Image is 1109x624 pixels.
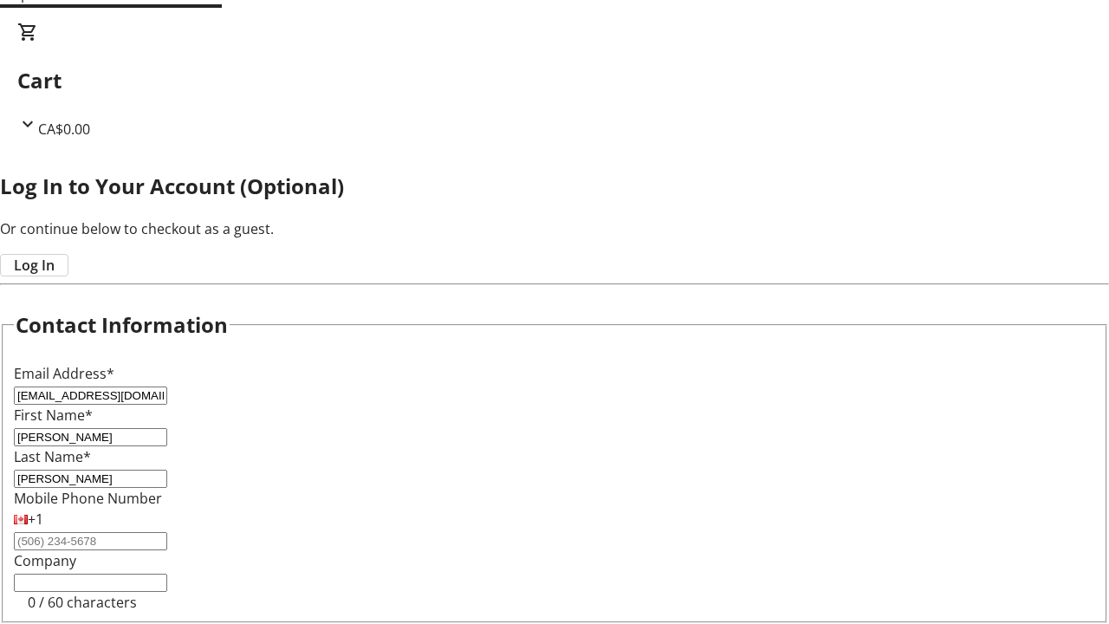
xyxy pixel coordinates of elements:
[14,532,167,550] input: (506) 234-5678
[17,65,1092,96] h2: Cart
[14,364,114,383] label: Email Address*
[14,489,162,508] label: Mobile Phone Number
[14,447,91,466] label: Last Name*
[28,593,137,612] tr-character-limit: 0 / 60 characters
[17,22,1092,140] div: CartCA$0.00
[38,120,90,139] span: CA$0.00
[14,406,93,425] label: First Name*
[14,255,55,276] span: Log In
[16,309,228,341] h2: Contact Information
[14,551,76,570] label: Company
